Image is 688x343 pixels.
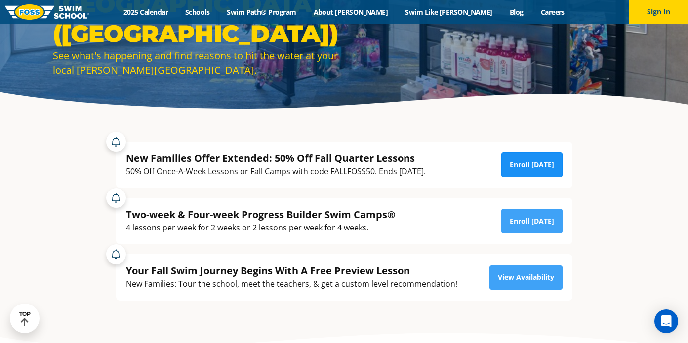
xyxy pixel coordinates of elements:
a: Schools [177,7,218,17]
img: FOSS Swim School Logo [5,4,89,20]
div: New Families: Tour the school, meet the teachers, & get a custom level recommendation! [126,277,457,291]
a: Careers [532,7,573,17]
a: View Availability [489,265,563,290]
div: 4 lessons per week for 2 weeks or 2 lessons per week for 4 weeks. [126,221,396,234]
a: Swim Like [PERSON_NAME] [397,7,501,17]
div: Your Fall Swim Journey Begins With A Free Preview Lesson [126,264,457,277]
div: Two-week & Four-week Progress Builder Swim Camps® [126,208,396,221]
div: Open Intercom Messenger [654,309,678,333]
div: TOP [19,311,31,326]
a: Blog [501,7,532,17]
a: Swim Path® Program [218,7,305,17]
div: New Families Offer Extended: 50% Off Fall Quarter Lessons [126,152,426,165]
a: Enroll [DATE] [501,209,563,233]
a: About [PERSON_NAME] [305,7,397,17]
a: Enroll [DATE] [501,152,563,177]
div: See what's happening and find reasons to hit the water at your local [PERSON_NAME][GEOGRAPHIC_DATA]. [53,48,339,77]
a: 2025 Calendar [115,7,177,17]
div: 50% Off Once-A-Week Lessons or Fall Camps with code FALLFOSS50. Ends [DATE]. [126,165,426,178]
